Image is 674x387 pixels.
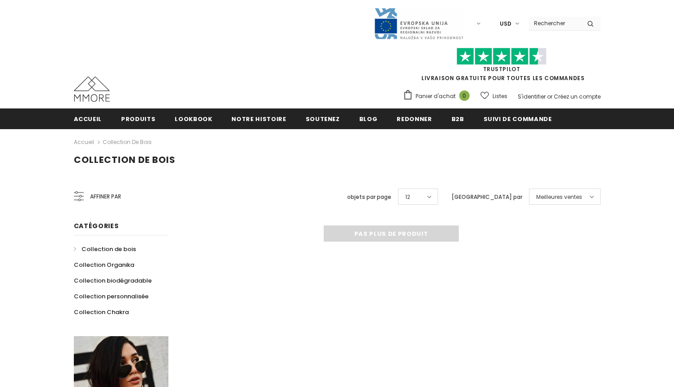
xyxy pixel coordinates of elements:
[74,137,94,148] a: Accueil
[484,115,552,123] span: Suivi de commande
[536,193,582,202] span: Meilleures ventes
[359,108,378,129] a: Blog
[347,193,391,202] label: objets par page
[74,108,102,129] a: Accueil
[74,257,134,273] a: Collection Organika
[397,108,432,129] a: Redonner
[74,273,152,288] a: Collection biodégradable
[416,92,456,101] span: Panier d'achat
[529,17,580,30] input: Search Site
[459,90,470,101] span: 0
[103,138,152,146] a: Collection de bois
[403,90,474,103] a: Panier d'achat 0
[231,108,286,129] a: Notre histoire
[74,288,149,304] a: Collection personnalisée
[90,192,121,202] span: Affiner par
[452,108,464,129] a: B2B
[306,108,340,129] a: soutenez
[500,19,511,28] span: USD
[74,308,129,316] span: Collection Chakra
[547,93,552,100] span: or
[121,115,155,123] span: Produits
[306,115,340,123] span: soutenez
[74,292,149,301] span: Collection personnalisée
[405,193,410,202] span: 12
[74,221,119,230] span: Catégories
[81,245,136,253] span: Collection de bois
[74,304,129,320] a: Collection Chakra
[374,7,464,40] img: Javni Razpis
[74,115,102,123] span: Accueil
[74,261,134,269] span: Collection Organika
[175,108,212,129] a: Lookbook
[403,52,601,82] span: LIVRAISON GRATUITE POUR TOUTES LES COMMANDES
[480,88,507,104] a: Listes
[74,276,152,285] span: Collection biodégradable
[74,153,176,166] span: Collection de bois
[457,48,547,65] img: Faites confiance aux étoiles pilotes
[175,115,212,123] span: Lookbook
[397,115,432,123] span: Redonner
[74,76,110,102] img: Cas MMORE
[484,108,552,129] a: Suivi de commande
[121,108,155,129] a: Produits
[359,115,378,123] span: Blog
[452,193,522,202] label: [GEOGRAPHIC_DATA] par
[452,115,464,123] span: B2B
[374,19,464,27] a: Javni Razpis
[74,241,136,257] a: Collection de bois
[231,115,286,123] span: Notre histoire
[483,65,520,73] a: TrustPilot
[518,93,546,100] a: S'identifier
[554,93,601,100] a: Créez un compte
[493,92,507,101] span: Listes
